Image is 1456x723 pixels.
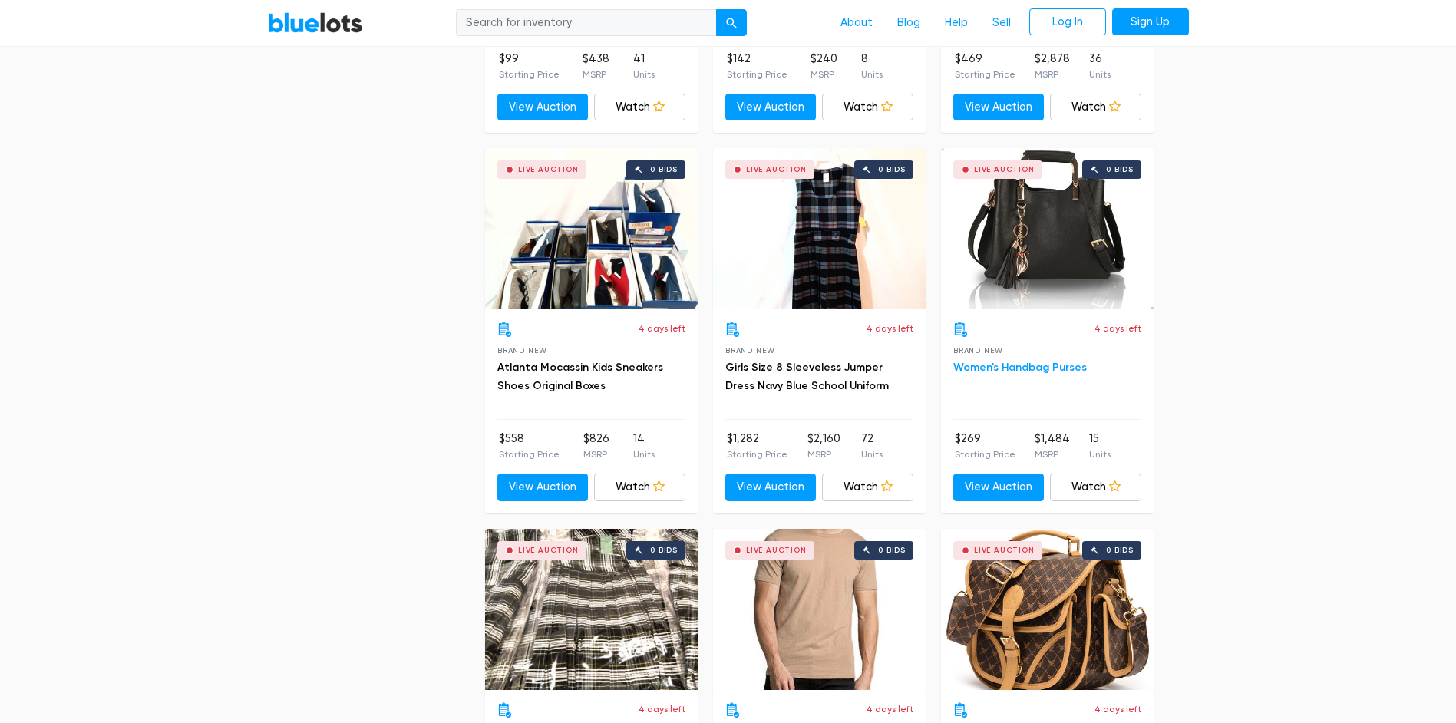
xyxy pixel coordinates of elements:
[713,148,926,309] a: Live Auction 0 bids
[633,51,655,81] li: 41
[1112,8,1189,36] a: Sign Up
[583,51,609,81] li: $438
[861,447,883,461] p: Units
[953,346,1003,355] span: Brand New
[268,12,363,34] a: BlueLots
[518,166,579,173] div: Live Auction
[953,94,1045,121] a: View Auction
[518,546,579,554] div: Live Auction
[955,51,1015,81] li: $469
[1089,431,1111,461] li: 15
[1050,474,1141,501] a: Watch
[828,8,885,38] a: About
[955,447,1015,461] p: Starting Price
[867,702,913,716] p: 4 days left
[594,94,685,121] a: Watch
[633,447,655,461] p: Units
[583,431,609,461] li: $826
[1106,166,1134,173] div: 0 bids
[953,474,1045,501] a: View Auction
[594,474,685,501] a: Watch
[974,166,1035,173] div: Live Auction
[485,148,698,309] a: Live Auction 0 bids
[746,166,807,173] div: Live Auction
[633,68,655,81] p: Units
[746,546,807,554] div: Live Auction
[497,474,589,501] a: View Auction
[1094,322,1141,335] p: 4 days left
[497,94,589,121] a: View Auction
[1029,8,1106,36] a: Log In
[861,431,883,461] li: 72
[1050,94,1141,121] a: Watch
[953,361,1087,374] a: Women's Handbag Purses
[861,51,883,81] li: 8
[499,447,560,461] p: Starting Price
[725,94,817,121] a: View Auction
[1035,51,1070,81] li: $2,878
[941,148,1154,309] a: Live Auction 0 bids
[1094,702,1141,716] p: 4 days left
[639,702,685,716] p: 4 days left
[861,68,883,81] p: Units
[980,8,1023,38] a: Sell
[485,529,698,690] a: Live Auction 0 bids
[1106,546,1134,554] div: 0 bids
[725,346,775,355] span: Brand New
[497,361,663,392] a: Atlanta Mocassin Kids Sneakers Shoes Original Boxes
[1089,68,1111,81] p: Units
[713,529,926,690] a: Live Auction 0 bids
[807,431,840,461] li: $2,160
[499,68,560,81] p: Starting Price
[497,346,547,355] span: Brand New
[725,361,889,392] a: Girls Size 8 Sleeveless Jumper Dress Navy Blue School Uniform
[867,322,913,335] p: 4 days left
[974,546,1035,554] div: Live Auction
[499,51,560,81] li: $99
[811,51,837,81] li: $240
[822,474,913,501] a: Watch
[933,8,980,38] a: Help
[583,447,609,461] p: MSRP
[1035,447,1070,461] p: MSRP
[878,166,906,173] div: 0 bids
[807,447,840,461] p: MSRP
[727,447,787,461] p: Starting Price
[727,51,787,81] li: $142
[1035,431,1070,461] li: $1,484
[878,546,906,554] div: 0 bids
[583,68,609,81] p: MSRP
[727,431,787,461] li: $1,282
[1089,447,1111,461] p: Units
[941,529,1154,690] a: Live Auction 0 bids
[1089,51,1111,81] li: 36
[811,68,837,81] p: MSRP
[885,8,933,38] a: Blog
[499,431,560,461] li: $558
[650,166,678,173] div: 0 bids
[1035,68,1070,81] p: MSRP
[822,94,913,121] a: Watch
[639,322,685,335] p: 4 days left
[633,431,655,461] li: 14
[456,9,717,37] input: Search for inventory
[725,474,817,501] a: View Auction
[955,431,1015,461] li: $269
[650,546,678,554] div: 0 bids
[955,68,1015,81] p: Starting Price
[727,68,787,81] p: Starting Price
